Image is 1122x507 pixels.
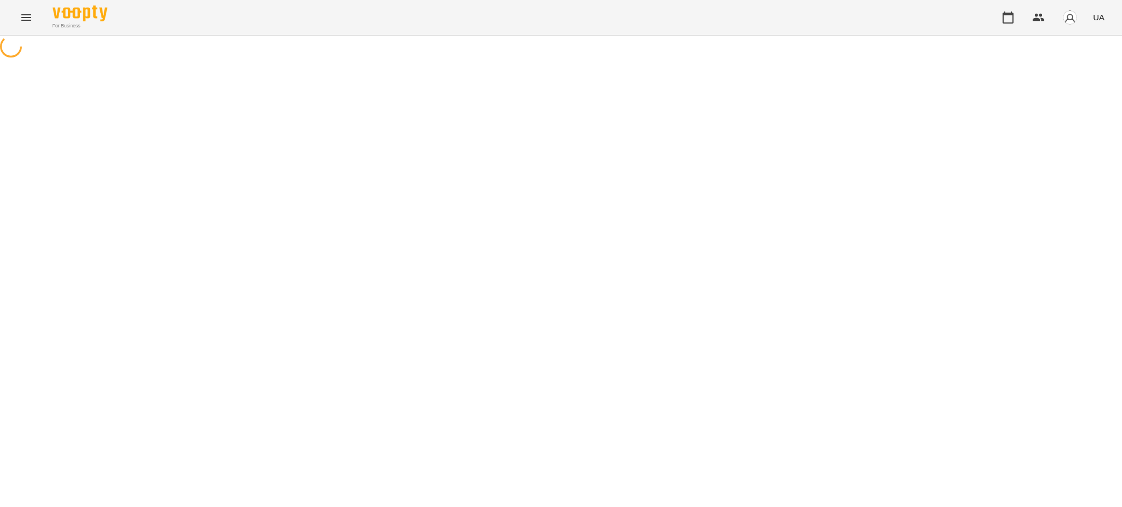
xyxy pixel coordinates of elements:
button: Menu [13,4,39,31]
img: Voopty Logo [53,5,107,21]
img: avatar_s.png [1062,10,1078,25]
button: UA [1089,7,1109,27]
span: For Business [53,22,107,30]
span: UA [1093,11,1104,23]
